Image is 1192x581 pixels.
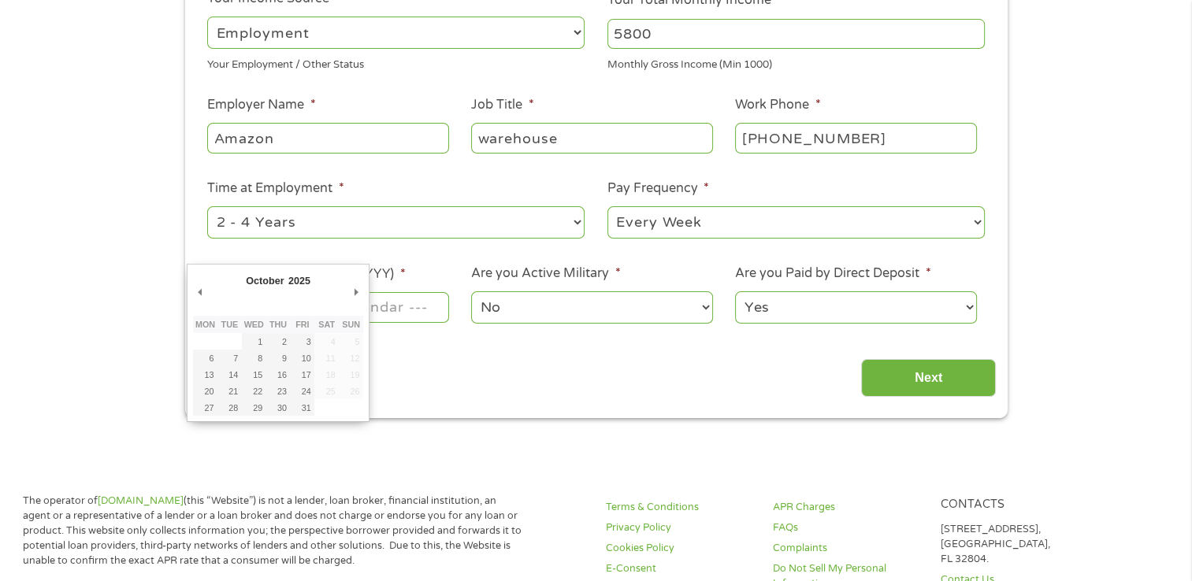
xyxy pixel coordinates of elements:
a: Complaints [773,541,921,556]
input: 1800 [607,19,985,49]
a: FAQs [773,520,921,535]
div: October [244,270,287,291]
button: 29 [242,399,266,416]
button: Next Month [349,282,363,303]
input: Next [861,359,996,398]
p: The operator of (this “Website”) is not a lender, loan broker, financial institution, an agent or... [23,494,525,568]
h4: Contacts [941,498,1089,513]
div: 2025 [286,270,312,291]
button: Previous Month [193,282,207,303]
button: 16 [266,366,291,383]
abbr: Sunday [342,320,360,329]
label: Are you Active Military [471,265,620,282]
button: 22 [242,383,266,399]
button: 24 [290,383,314,399]
button: 27 [193,399,217,416]
button: 3 [290,333,314,350]
button: 2 [266,333,291,350]
button: 9 [266,350,291,366]
button: 7 [217,350,242,366]
a: Terms & Conditions [606,500,754,515]
button: 17 [290,366,314,383]
label: Are you Paid by Direct Deposit [735,265,930,282]
a: [DOMAIN_NAME] [98,494,184,507]
a: Privacy Policy [606,520,754,535]
button: 21 [217,383,242,399]
div: Monthly Gross Income (Min 1000) [607,52,985,73]
label: Job Title [471,97,533,113]
abbr: Thursday [269,320,287,329]
label: Employer Name [207,97,315,113]
abbr: Friday [295,320,309,329]
label: Pay Frequency [607,180,709,197]
button: 1 [242,333,266,350]
button: 28 [217,399,242,416]
a: APR Charges [773,500,921,515]
label: Work Phone [735,97,820,113]
input: (231) 754-4010 [735,123,976,153]
button: 13 [193,366,217,383]
button: 31 [290,399,314,416]
button: 6 [193,350,217,366]
button: 30 [266,399,291,416]
label: Time at Employment [207,180,343,197]
button: 23 [266,383,291,399]
input: Cashier [471,123,712,153]
div: Your Employment / Other Status [207,52,585,73]
a: E-Consent [606,561,754,576]
button: 20 [193,383,217,399]
button: 8 [242,350,266,366]
p: [STREET_ADDRESS], [GEOGRAPHIC_DATA], FL 32804. [941,522,1089,567]
abbr: Saturday [318,320,335,329]
button: 14 [217,366,242,383]
abbr: Tuesday [221,320,239,329]
input: Walmart [207,123,448,153]
a: Cookies Policy [606,541,754,556]
abbr: Wednesday [244,320,264,329]
button: 10 [290,350,314,366]
button: 15 [242,366,266,383]
abbr: Monday [195,320,215,329]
